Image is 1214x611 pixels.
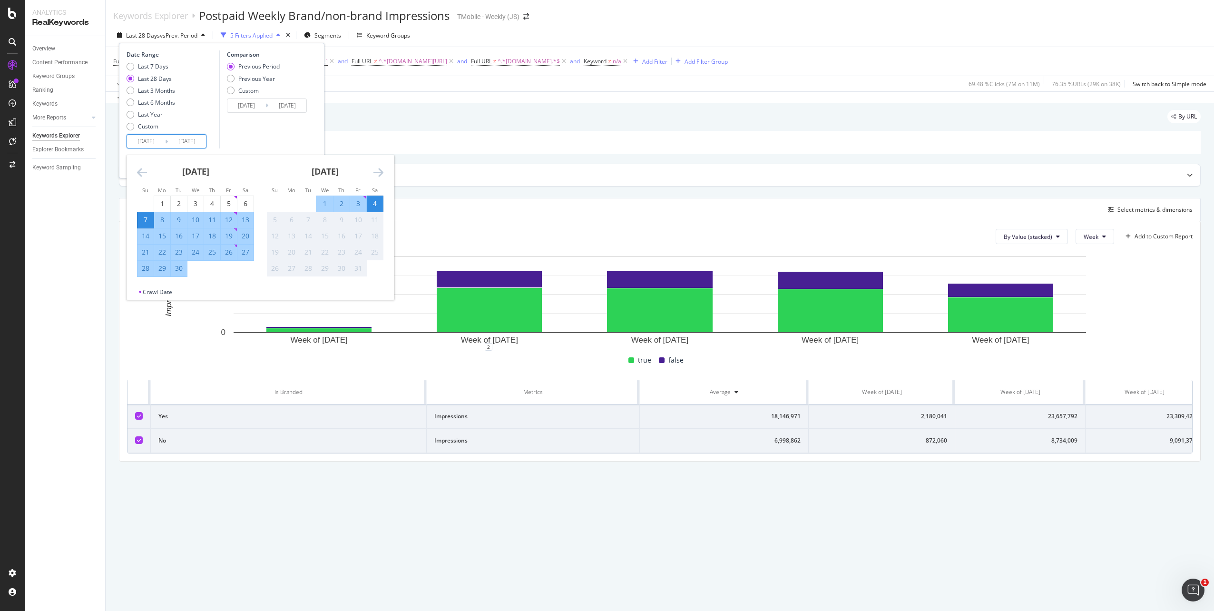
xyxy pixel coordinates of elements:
div: and [457,57,467,65]
td: Not available. Monday, October 13, 2025 [284,228,300,244]
td: Selected. Thursday, October 2, 2025 [333,196,350,212]
div: Custom [238,87,259,95]
div: 18 [204,231,220,241]
td: Selected as start date. Sunday, September 7, 2025 [137,212,154,228]
input: Start Date [227,99,265,112]
div: 18 [367,231,383,241]
div: 26 [267,264,283,273]
td: Not available. Saturday, October 11, 2025 [367,212,383,228]
div: 13 [284,231,300,241]
div: 6,998,862 [647,436,801,445]
td: Selected. Wednesday, October 1, 2025 [317,196,333,212]
div: 20 [237,231,254,241]
td: Not available. Sunday, October 5, 2025 [267,212,284,228]
span: By URL [1178,114,1197,119]
div: 2 [333,199,350,208]
div: 5 [221,199,237,208]
div: Keyword Groups [366,31,410,39]
td: Selected. Sunday, September 14, 2025 [137,228,154,244]
div: 27 [237,247,254,257]
div: Analytics [32,8,98,17]
button: Last 28 DaysvsPrev. Period [113,28,209,43]
td: Not available. Wednesday, October 29, 2025 [317,260,333,276]
td: Not available. Monday, October 27, 2025 [284,260,300,276]
div: Last 28 Days [138,75,172,83]
div: 15 [317,231,333,241]
a: Ranking [32,85,98,95]
div: 21 [137,247,154,257]
td: Impressions [427,404,640,429]
div: 7 [137,215,154,225]
div: 24 [350,247,366,257]
td: Selected. Thursday, September 18, 2025 [204,228,221,244]
td: Not available. Saturday, October 25, 2025 [367,244,383,260]
div: arrow-right-arrow-left [523,13,529,20]
div: Comparison [227,50,310,59]
div: Ranking [32,85,53,95]
a: Keyword Sampling [32,163,98,173]
a: Keywords [32,99,98,109]
a: Keywords Explorer [113,10,188,21]
td: Selected. Saturday, September 13, 2025 [237,212,254,228]
div: 14 [300,231,316,241]
div: 5 Filters Applied [230,31,273,39]
text: Week of [DATE] [972,335,1029,345]
span: Full URL [352,57,372,65]
div: Postpaid Weekly Brand/non-brand Impressions [199,8,450,24]
div: Metrics [434,388,632,396]
small: Mo [158,187,166,194]
div: Is Branded [158,388,419,396]
td: Choose Saturday, September 6, 2025 as your check-in date. It’s available. [237,196,254,212]
div: Week of [DATE] [1125,388,1165,396]
span: Keyword [584,57,607,65]
div: 4 [204,199,220,208]
div: 8 [317,215,333,225]
div: 7 [300,215,316,225]
div: 13 [237,215,254,225]
td: Selected. Monday, September 15, 2025 [154,228,171,244]
div: Previous Period [238,62,280,70]
td: Selected. Thursday, September 11, 2025 [204,212,221,228]
div: Add Filter [642,58,667,66]
small: Tu [176,187,182,194]
div: 12 [267,231,283,241]
td: Yes [151,404,427,429]
div: 29 [154,264,170,273]
div: 17 [350,231,366,241]
span: ^.*[DOMAIN_NAME].*$ [498,55,560,68]
div: 6 [237,199,254,208]
div: RealKeywords [32,17,98,28]
a: Explorer Bookmarks [32,145,98,155]
span: Week [1084,233,1098,241]
div: Last 6 Months [138,99,175,107]
div: 8,734,009 [963,436,1077,445]
button: Week [1076,229,1114,244]
small: Tu [305,187,311,194]
div: Move backward to switch to the previous month. [137,167,147,178]
div: Last 28 Days [127,75,175,83]
div: 76.35 % URLs ( 29K on 38K ) [1052,80,1121,88]
div: Add to Custom Report [1135,234,1193,239]
div: 29 [317,264,333,273]
td: Selected. Wednesday, September 24, 2025 [187,244,204,260]
td: Selected. Monday, September 22, 2025 [154,244,171,260]
span: Segments [314,31,341,39]
div: Week of [DATE] [1000,388,1040,396]
div: 19 [221,231,237,241]
div: 28 [137,264,154,273]
td: Selected. Friday, September 19, 2025 [221,228,237,244]
td: Not available. Thursday, October 9, 2025 [333,212,350,228]
td: Selected. Friday, September 12, 2025 [221,212,237,228]
div: 9 [333,215,350,225]
text: Week of [DATE] [461,335,518,345]
td: Not available. Tuesday, October 28, 2025 [300,260,317,276]
div: 10 [187,215,204,225]
div: Keyword Sampling [32,163,81,173]
div: 14 [137,231,154,241]
div: 12 [221,215,237,225]
a: Content Performance [32,58,98,68]
td: Not available. Friday, October 10, 2025 [350,212,367,228]
div: 23,309,429 [1093,412,1196,421]
div: 21 [300,247,316,257]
